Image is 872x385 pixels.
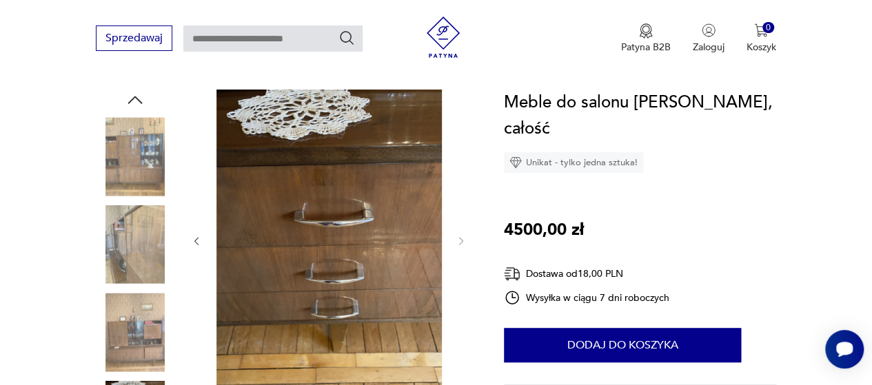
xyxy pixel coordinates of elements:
[762,22,774,34] div: 0
[96,293,174,371] img: Zdjęcie produktu Meble do salonu Violetta, całość
[504,90,776,142] h1: Meble do salonu [PERSON_NAME], całość
[693,41,724,54] p: Zaloguj
[504,265,669,282] div: Dostawa od 18,00 PLN
[754,23,768,37] img: Ikona koszyka
[504,217,584,243] p: 4500,00 zł
[423,17,464,58] img: Patyna - sklep z meblami i dekoracjami vintage
[693,23,724,54] button: Zaloguj
[702,23,716,37] img: Ikonka użytkownika
[338,30,355,46] button: Szukaj
[639,23,653,39] img: Ikona medalu
[504,289,669,306] div: Wysyłka w ciągu 7 dni roboczych
[96,205,174,284] img: Zdjęcie produktu Meble do salonu Violetta, całość
[825,330,864,368] iframe: Smartsupp widget button
[504,152,643,173] div: Unikat - tylko jedna sztuka!
[747,23,776,54] button: 0Koszyk
[509,156,522,169] img: Ikona diamentu
[96,34,172,44] a: Sprzedawaj
[747,41,776,54] p: Koszyk
[504,265,520,282] img: Ikona dostawy
[621,23,671,54] a: Ikona medaluPatyna B2B
[96,25,172,51] button: Sprzedawaj
[504,328,741,362] button: Dodaj do koszyka
[96,117,174,196] img: Zdjęcie produktu Meble do salonu Violetta, całość
[621,41,671,54] p: Patyna B2B
[621,23,671,54] button: Patyna B2B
